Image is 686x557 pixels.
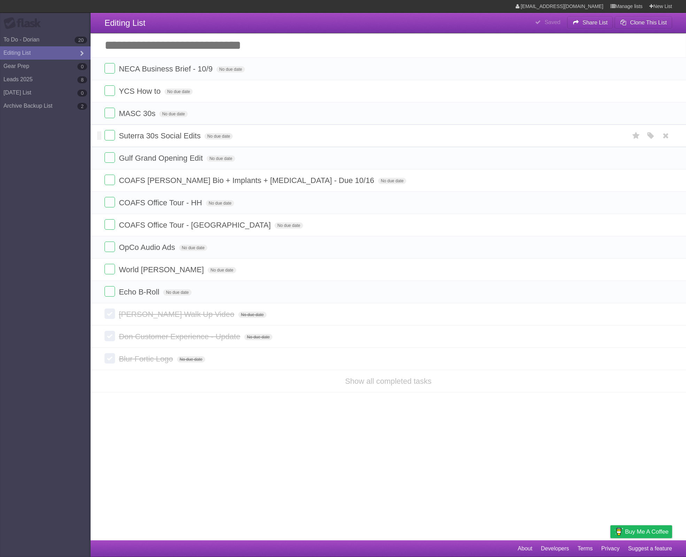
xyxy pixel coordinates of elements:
[244,334,272,340] span: No due date
[578,542,593,555] a: Terms
[345,377,431,386] a: Show all completed tasks
[541,542,569,555] a: Developers
[238,312,267,318] span: No due date
[159,111,187,117] span: No due date
[119,265,206,274] span: World [PERSON_NAME]
[3,17,45,30] div: Flask
[105,85,115,96] label: Done
[601,542,619,555] a: Privacy
[105,219,115,230] label: Done
[105,63,115,74] label: Done
[105,130,115,140] label: Done
[119,154,205,162] span: Gulf Grand Opening Edit
[105,264,115,274] label: Done
[119,332,242,341] span: Don Customer Experience - Update
[119,288,161,296] span: Echo B-Roll
[119,87,162,96] span: YCS How to
[119,109,157,118] span: MASC 30s
[164,89,193,95] span: No due date
[275,222,303,229] span: No due date
[105,152,115,163] label: Done
[105,286,115,297] label: Done
[105,197,115,207] label: Done
[179,245,207,251] span: No due date
[119,243,177,252] span: OpCo Audio Ads
[105,331,115,341] label: Done
[105,308,115,319] label: Done
[119,310,236,319] span: [PERSON_NAME] Walk Up Video
[105,242,115,252] label: Done
[208,267,236,273] span: No due date
[630,130,643,142] label: Star task
[77,103,87,110] b: 2
[610,525,672,538] a: Buy me a coffee
[105,175,115,185] label: Done
[177,356,205,363] span: No due date
[77,90,87,97] b: 0
[207,155,235,162] span: No due date
[77,63,87,70] b: 0
[119,176,376,185] span: COAFS [PERSON_NAME] Bio + Implants + [MEDICAL_DATA] - Due 10/16
[545,19,560,25] b: Saved
[105,108,115,118] label: Done
[518,542,532,555] a: About
[628,542,672,555] a: Suggest a feature
[205,133,233,139] span: No due date
[77,76,87,83] b: 8
[163,289,191,296] span: No due date
[119,64,214,73] span: NECA Business Brief - 10/9
[625,526,669,538] span: Buy me a coffee
[105,18,145,28] span: Editing List
[119,198,204,207] span: COAFS Office Tour - HH
[567,16,613,29] button: Share List
[614,526,623,537] img: Buy me a coffee
[583,20,608,25] b: Share List
[206,200,234,206] span: No due date
[615,16,672,29] button: Clone This List
[119,131,202,140] span: Suterra 30s Social Edits
[105,353,115,364] label: Done
[119,354,175,363] span: Blur Fortic Logo
[378,178,406,184] span: No due date
[75,37,87,44] b: 20
[119,221,272,229] span: COAFS Office Tour - [GEOGRAPHIC_DATA]
[630,20,667,25] b: Clone This List
[216,66,245,73] span: No due date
